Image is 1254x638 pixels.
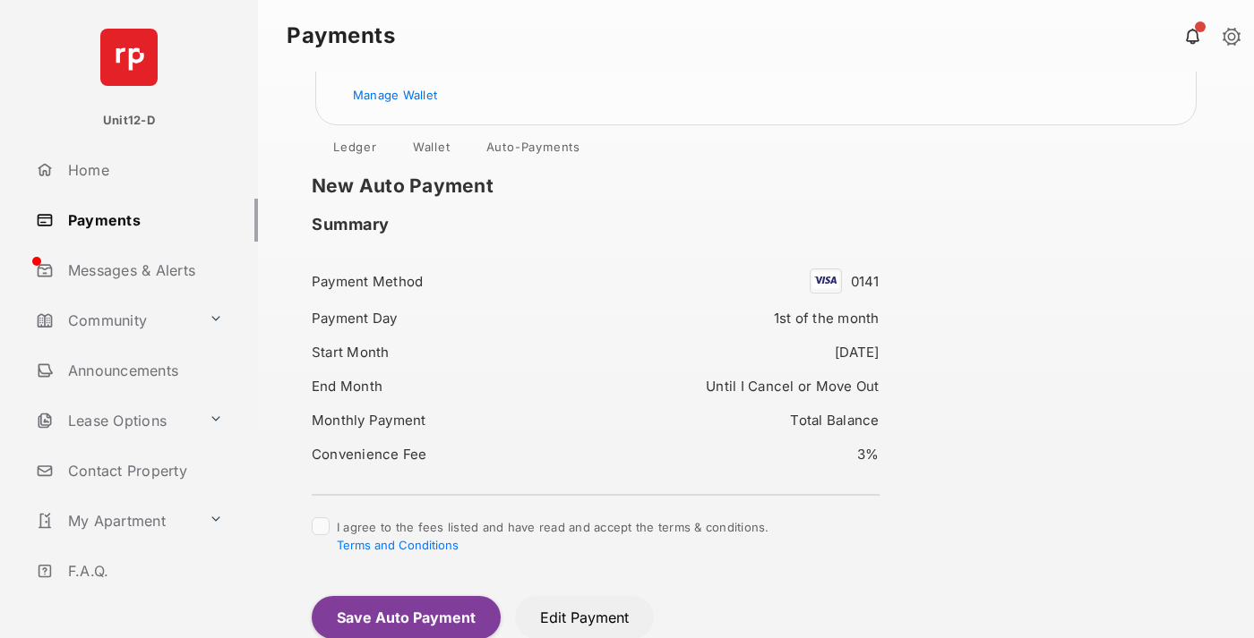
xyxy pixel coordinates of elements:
[706,378,879,395] span: Until I Cancel or Move Out
[29,399,202,442] a: Lease Options
[29,449,258,492] a: Contact Property
[353,88,437,102] a: Manage Wallet
[312,306,584,330] div: Payment Day
[29,149,258,191] a: Home
[312,269,584,293] div: Payment Method
[399,140,465,161] a: Wallet
[835,344,880,361] span: [DATE]
[774,310,880,327] span: 1st of the month
[312,374,584,398] div: End Month
[29,549,258,592] a: F.A.Q.
[851,273,880,290] span: 0141
[312,442,584,466] div: Convenience Fee
[100,29,158,86] img: svg+xml;base64,PHN2ZyB4bWxucz0iaHR0cDovL3d3dy53My5vcmcvMjAwMC9zdmciIHdpZHRoPSI2NCIgaGVpZ2h0PSI2NC...
[472,140,595,161] a: Auto-Payments
[29,199,258,242] a: Payments
[312,340,584,364] div: Start Month
[29,299,202,342] a: Community
[312,175,906,197] h1: New Auto Payment
[606,442,879,466] div: 3%
[337,538,459,552] button: I agree to the fees listed and have read and accept the terms & conditions.
[312,408,584,432] div: Monthly Payment
[103,112,155,130] p: Unit12-D
[790,412,879,429] span: Total Balance
[29,349,258,392] a: Announcements
[287,25,395,47] strong: Payments
[319,140,391,161] a: Ledger
[29,249,258,292] a: Messages & Alerts
[312,215,390,234] h2: Summary
[29,499,202,542] a: My Apartment
[337,520,769,552] span: I agree to the fees listed and have read and accept the terms & conditions.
